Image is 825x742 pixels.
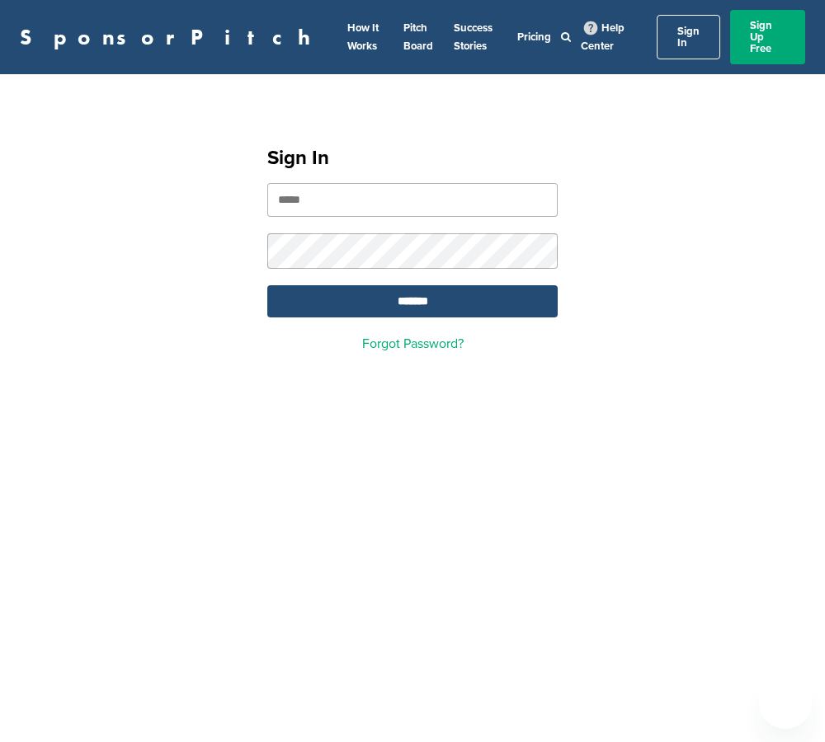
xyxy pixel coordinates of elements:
a: How It Works [347,21,379,53]
a: SponsorPitch [20,26,321,48]
h1: Sign In [267,143,558,173]
a: Help Center [581,18,625,56]
a: Pitch Board [403,21,433,53]
a: Sign Up Free [730,10,805,64]
a: Sign In [657,15,720,59]
iframe: Button to launch messaging window [759,676,812,729]
a: Pricing [517,31,551,44]
a: Forgot Password? [362,336,464,352]
a: Success Stories [454,21,493,53]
